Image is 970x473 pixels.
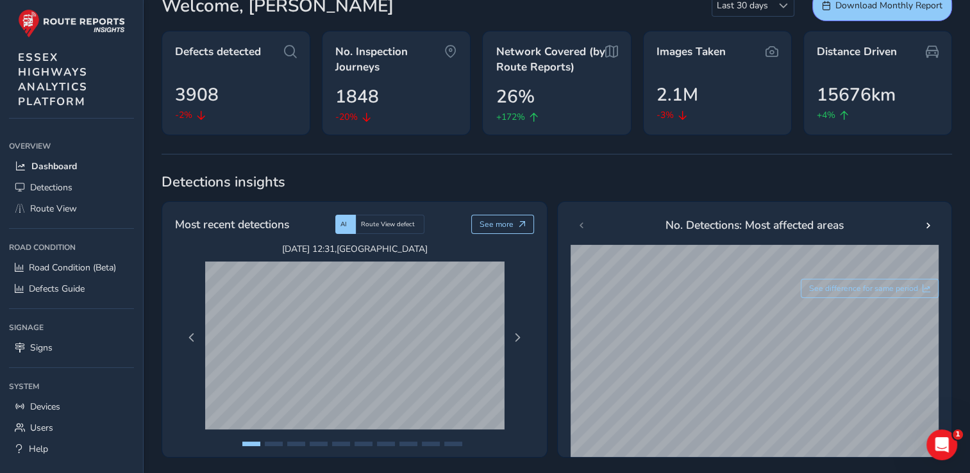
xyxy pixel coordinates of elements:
[335,83,379,110] span: 1848
[287,442,305,446] button: Page 3
[9,417,134,438] a: Users
[817,108,835,122] span: +4%
[496,110,524,124] span: +172%
[30,422,53,434] span: Users
[665,217,844,233] span: No. Detections: Most affected areas
[9,257,134,278] a: Road Condition (Beta)
[9,377,134,396] div: System
[656,44,726,60] span: Images Taken
[9,278,134,299] a: Defects Guide
[205,243,504,255] span: [DATE] 12:31 , [GEOGRAPHIC_DATA]
[9,198,134,219] a: Route View
[175,216,289,233] span: Most recent detections
[801,279,939,298] button: See difference for same period
[175,81,219,108] span: 3908
[310,442,328,446] button: Page 4
[175,108,192,122] span: -2%
[29,261,116,274] span: Road Condition (Beta)
[9,337,134,358] a: Signs
[817,81,896,108] span: 15676km
[18,50,88,109] span: ESSEX HIGHWAYS ANALYTICS PLATFORM
[162,172,952,192] span: Detections insights
[265,442,283,446] button: Page 2
[30,401,60,413] span: Devices
[183,329,201,347] button: Previous Page
[656,108,674,122] span: -3%
[30,342,53,354] span: Signs
[335,110,358,124] span: -20%
[471,215,535,234] button: See more
[31,160,77,172] span: Dashboard
[9,137,134,156] div: Overview
[9,238,134,257] div: Road Condition
[9,156,134,177] a: Dashboard
[9,396,134,417] a: Devices
[399,442,417,446] button: Page 8
[18,9,125,38] img: rr logo
[809,283,918,294] span: See difference for same period
[175,44,261,60] span: Defects detected
[335,44,444,74] span: No. Inspection Journeys
[480,219,514,229] span: See more
[422,442,440,446] button: Page 9
[496,83,534,110] span: 26%
[656,81,698,108] span: 2.1M
[242,442,260,446] button: Page 1
[29,283,85,295] span: Defects Guide
[496,44,605,74] span: Network Covered (by Route Reports)
[30,203,77,215] span: Route View
[953,429,963,440] span: 1
[377,442,395,446] button: Page 7
[9,438,134,460] a: Help
[332,442,350,446] button: Page 5
[30,181,72,194] span: Detections
[361,220,415,229] span: Route View defect
[355,442,372,446] button: Page 6
[508,329,526,347] button: Next Page
[444,442,462,446] button: Page 10
[9,177,134,198] a: Detections
[9,318,134,337] div: Signage
[335,215,356,234] div: AI
[340,220,347,229] span: AI
[817,44,897,60] span: Distance Driven
[926,429,957,460] iframe: Intercom live chat
[29,443,48,455] span: Help
[356,215,424,234] div: Route View defect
